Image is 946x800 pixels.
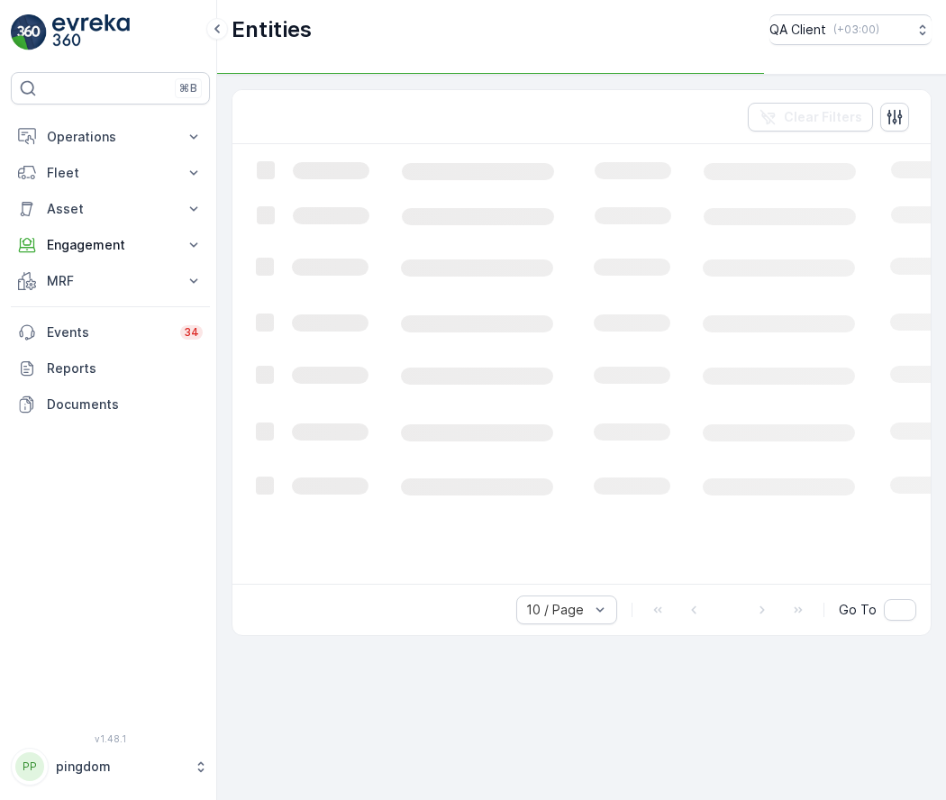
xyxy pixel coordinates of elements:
[11,227,210,263] button: Engagement
[11,314,210,350] a: Events34
[15,752,44,781] div: PP
[11,155,210,191] button: Fleet
[11,386,210,423] a: Documents
[47,236,174,254] p: Engagement
[47,395,203,414] p: Documents
[748,103,873,132] button: Clear Filters
[232,15,312,44] p: Entities
[11,263,210,299] button: MRF
[769,14,932,45] button: QA Client(+03:00)
[833,23,879,37] p: ( +03:00 )
[11,748,210,786] button: PPpingdom
[47,272,174,290] p: MRF
[52,14,130,50] img: logo_light-DOdMpM7g.png
[47,359,203,377] p: Reports
[56,758,185,776] p: pingdom
[184,325,199,340] p: 34
[769,21,826,39] p: QA Client
[47,128,174,146] p: Operations
[11,14,47,50] img: logo
[784,108,862,126] p: Clear Filters
[47,200,174,218] p: Asset
[11,350,210,386] a: Reports
[11,119,210,155] button: Operations
[47,164,174,182] p: Fleet
[11,191,210,227] button: Asset
[839,601,877,619] span: Go To
[179,81,197,95] p: ⌘B
[47,323,169,341] p: Events
[11,733,210,744] span: v 1.48.1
